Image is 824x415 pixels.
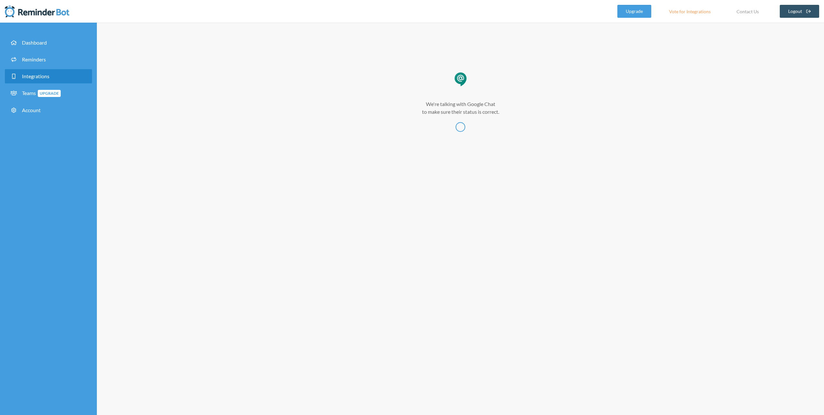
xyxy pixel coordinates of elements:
span: Reminders [22,56,46,62]
div: We're talking with Google Chat to make sure their status is correct. [289,100,632,116]
img: Reminder Bot [5,5,69,18]
a: Vote for Integrations [661,5,719,18]
span: Account [22,107,41,113]
a: Reminders [5,52,92,67]
a: Upgrade [617,5,651,18]
a: Account [5,103,92,117]
a: Logout [780,5,819,18]
a: Contact Us [728,5,767,18]
span: Dashboard [22,39,47,46]
a: TeamsUpgrade [5,86,92,101]
span: Integrations [22,73,49,79]
a: Dashboard [5,36,92,50]
span: Teams [22,90,61,96]
a: Integrations [5,69,92,83]
span: Upgrade [38,90,61,97]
